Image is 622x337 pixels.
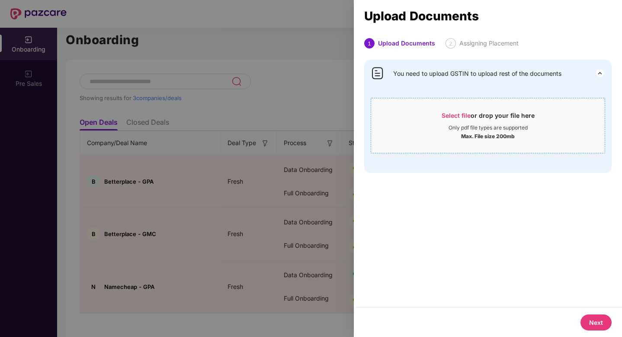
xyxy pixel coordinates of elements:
[371,66,385,80] img: svg+xml;base64,PHN2ZyB4bWxucz0iaHR0cDovL3d3dy53My5vcmcvMjAwMC9zdmciIHdpZHRoPSI0MCIgaGVpZ2h0PSI0MC...
[378,38,435,49] div: Upload Documents
[459,38,519,49] div: Assigning Placement
[442,111,535,124] div: or drop your file here
[595,68,605,78] img: svg+xml;base64,PHN2ZyB3aWR0aD0iMjQiIGhlaWdodD0iMjQiIHZpZXdCb3g9IjAgMCAyNCAyNCIgZmlsbD0ibm9uZSIgeG...
[449,124,528,131] div: Only pdf file types are supported
[368,40,371,47] span: 1
[449,40,452,47] span: 2
[580,314,612,331] button: Next
[442,112,471,119] span: Select file
[461,131,515,140] div: Max. File size 200mb
[371,105,605,146] span: Select fileor drop your file hereOnly pdf file types are supportedMax. File size 200mb
[364,11,612,21] div: Upload Documents
[393,69,561,78] span: You need to upload GSTIN to upload rest of the documents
